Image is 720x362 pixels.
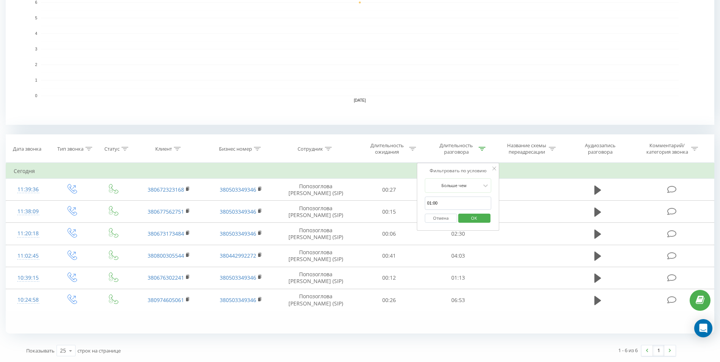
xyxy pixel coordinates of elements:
[277,179,354,201] td: Попозоглова [PERSON_NAME] (SIP)
[57,146,84,152] div: Тип звонка
[220,296,256,304] a: 380503349346
[425,167,492,175] div: Фильтровать по условию
[653,345,664,356] a: 1
[277,267,354,289] td: Попозоглова [PERSON_NAME] (SIP)
[77,347,121,354] span: строк на странице
[35,31,37,36] text: 4
[220,230,256,237] a: 380503349346
[220,186,256,193] a: 380503349346
[14,226,43,241] div: 11:20:18
[424,267,493,289] td: 01:13
[425,214,457,223] button: Отмена
[354,179,424,201] td: 00:27
[354,98,366,102] text: [DATE]
[354,201,424,223] td: 00:15
[14,293,43,307] div: 10:24:58
[155,146,172,152] div: Клиент
[354,245,424,267] td: 00:41
[354,289,424,311] td: 00:26
[148,296,184,304] a: 380974605061
[424,245,493,267] td: 04:03
[35,47,37,51] text: 3
[148,274,184,281] a: 380676302241
[277,223,354,245] td: Попозоглова [PERSON_NAME] (SIP)
[14,204,43,219] div: 11:38:09
[35,16,37,20] text: 5
[367,142,407,155] div: Длительность ожидания
[219,146,252,152] div: Бизнес номер
[14,249,43,263] div: 11:02:45
[148,186,184,193] a: 380672323168
[148,230,184,237] a: 380673173484
[35,0,37,5] text: 6
[35,78,37,82] text: 1
[148,252,184,259] a: 380800305544
[277,289,354,311] td: Попозоглова [PERSON_NAME] (SIP)
[425,197,492,210] input: 00:00
[424,289,493,311] td: 06:53
[576,142,625,155] div: Аудиозапись разговора
[35,63,37,67] text: 2
[694,319,712,337] div: Open Intercom Messenger
[277,245,354,267] td: Попозоглова [PERSON_NAME] (SIP)
[506,142,547,155] div: Название схемы переадресации
[104,146,120,152] div: Статус
[13,146,41,152] div: Дата звонка
[6,164,714,179] td: Сегодня
[60,347,66,354] div: 25
[14,271,43,285] div: 10:39:15
[463,212,485,224] span: OK
[618,346,638,354] div: 1 - 6 из 6
[14,182,43,197] div: 11:39:36
[424,223,493,245] td: 02:30
[220,208,256,215] a: 380503349346
[26,347,55,354] span: Показывать
[645,142,689,155] div: Комментарий/категория звонка
[298,146,323,152] div: Сотрудник
[220,274,256,281] a: 380503349346
[458,214,490,223] button: OK
[354,267,424,289] td: 00:12
[148,208,184,215] a: 380677562751
[354,223,424,245] td: 00:06
[436,142,477,155] div: Длительность разговора
[277,201,354,223] td: Попозоглова [PERSON_NAME] (SIP)
[220,252,256,259] a: 380442992272
[35,94,37,98] text: 0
